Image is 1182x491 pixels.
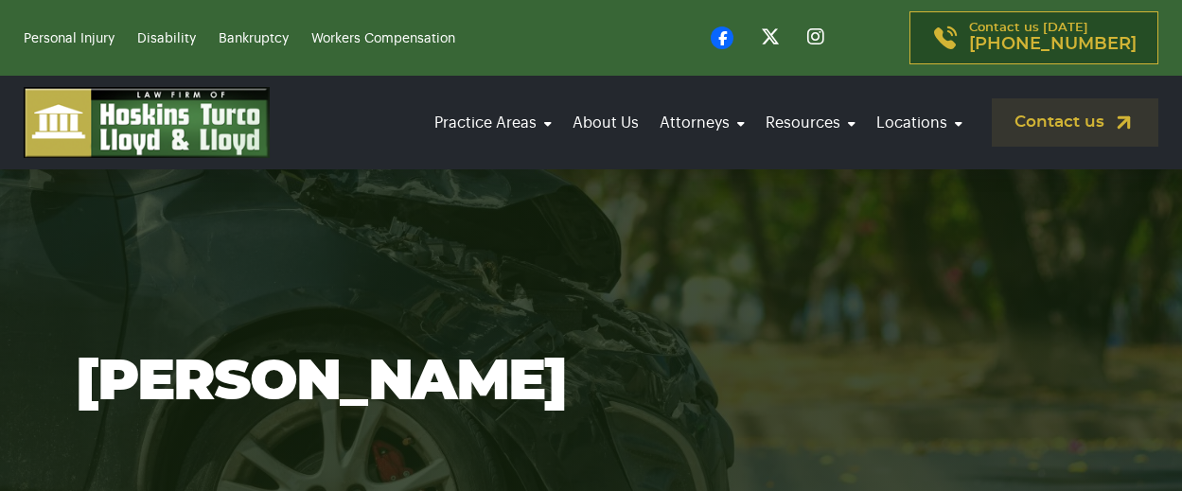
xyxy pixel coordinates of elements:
[137,32,196,45] a: Disability
[24,87,270,158] img: logo
[969,22,1137,54] p: Contact us [DATE]
[429,96,557,149] a: Practice Areas
[871,96,968,149] a: Locations
[969,35,1137,54] span: [PHONE_NUMBER]
[654,96,750,149] a: Attorneys
[311,32,455,45] a: Workers Compensation
[219,32,289,45] a: Bankruptcy
[992,98,1158,147] a: Contact us
[76,349,1107,415] h1: [PERSON_NAME]
[24,32,115,45] a: Personal Injury
[909,11,1158,64] a: Contact us [DATE][PHONE_NUMBER]
[567,96,644,149] a: About Us
[760,96,861,149] a: Resources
